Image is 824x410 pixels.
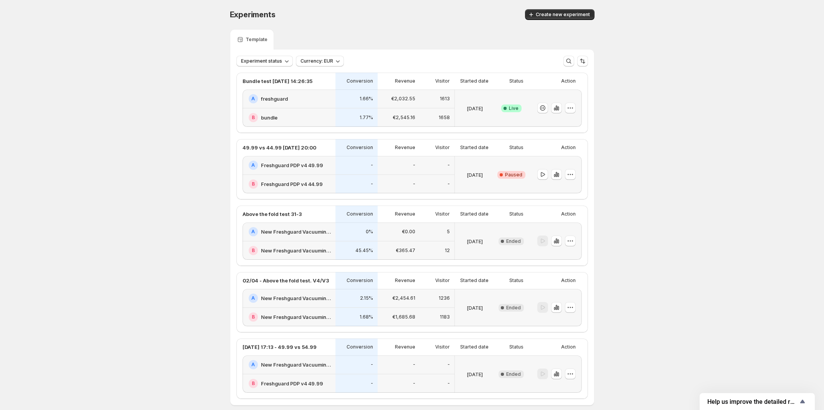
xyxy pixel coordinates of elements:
[261,294,331,302] h2: New Freshguard Vacuuming set PDP v4
[347,344,373,350] p: Conversion
[261,114,277,121] h2: bundle
[448,162,450,168] p: -
[467,237,483,245] p: [DATE]
[707,397,807,406] button: Show survey - Help us improve the detailed report for A/B campaigns
[347,277,373,284] p: Conversion
[252,247,255,254] h2: B
[261,180,323,188] h2: Freshguard PDP v4 44.99
[460,344,489,350] p: Started date
[261,361,331,369] h2: New Freshguard Vacuuming set PDP v4
[301,58,333,64] span: Currency: EUR
[241,58,282,64] span: Experiment status
[360,295,373,301] p: 2.15%
[261,95,288,103] h2: freshguard
[505,172,522,178] span: Paused
[251,295,255,301] h2: A
[509,144,523,151] p: Status
[392,314,415,320] p: €1,685.68
[435,277,450,284] p: Visitor
[448,362,450,368] p: -
[509,105,519,111] span: Live
[509,277,523,284] p: Status
[440,96,450,102] p: 1613
[251,229,255,235] h2: A
[561,211,576,217] p: Action
[371,181,373,187] p: -
[246,37,268,43] p: Template
[252,314,255,320] h2: B
[251,162,255,168] h2: A
[460,78,489,84] p: Started date
[561,344,576,350] p: Action
[355,247,373,254] p: 45.45%
[243,277,329,284] p: 02/04 - Above the fold test. V4/V3
[445,247,450,254] p: 12
[395,277,415,284] p: Revenue
[467,171,483,179] p: [DATE]
[261,247,331,254] h2: New Freshguard Vacuuming set PDP v4
[413,181,415,187] p: -
[347,144,373,151] p: Conversion
[561,277,576,284] p: Action
[261,228,331,236] h2: New Freshguard Vacuuming set PDP v3
[506,305,521,311] span: Ended
[252,181,255,187] h2: B
[467,370,483,378] p: [DATE]
[347,211,373,217] p: Conversion
[460,277,489,284] p: Started date
[448,380,450,387] p: -
[252,380,255,387] h2: B
[371,362,373,368] p: -
[391,96,415,102] p: €2,032.55
[395,144,415,151] p: Revenue
[440,314,450,320] p: 1183
[243,210,302,218] p: Above the fold test 31-3
[347,78,373,84] p: Conversion
[396,247,415,254] p: €365.47
[460,211,489,217] p: Started date
[296,56,344,66] button: Currency: EUR
[435,211,450,217] p: Visitor
[439,115,450,121] p: 1658
[243,77,312,85] p: Bundle test [DATE] 14:26:35
[506,371,521,377] span: Ended
[360,96,373,102] p: 1.66%
[509,78,523,84] p: Status
[366,229,373,235] p: 0%
[509,344,523,350] p: Status
[448,181,450,187] p: -
[525,9,594,20] button: Create new experiment
[243,144,316,151] p: 49.99 vs 44.99 [DATE] 20:00
[506,238,521,244] span: Ended
[395,344,415,350] p: Revenue
[435,344,450,350] p: Visitor
[413,162,415,168] p: -
[360,314,373,320] p: 1.68%
[402,229,415,235] p: €0.00
[261,313,331,321] h2: New Freshguard Vacuuming set PDP v3
[447,229,450,235] p: 5
[561,144,576,151] p: Action
[251,96,255,102] h2: A
[261,380,323,387] h2: Freshguard PDP v4 49.99
[561,78,576,84] p: Action
[371,380,373,387] p: -
[243,343,317,351] p: [DATE] 17:13 - 49.99 vs 54.99
[467,304,483,312] p: [DATE]
[393,115,415,121] p: €2,545.16
[395,211,415,217] p: Revenue
[392,295,415,301] p: €2,454.61
[536,12,590,18] span: Create new experiment
[509,211,523,217] p: Status
[371,162,373,168] p: -
[252,115,255,121] h2: B
[467,105,483,112] p: [DATE]
[413,362,415,368] p: -
[251,362,255,368] h2: A
[439,295,450,301] p: 1236
[707,398,798,405] span: Help us improve the detailed report for A/B campaigns
[460,144,489,151] p: Started date
[435,144,450,151] p: Visitor
[577,56,588,66] button: Sort the results
[261,161,323,169] h2: Freshguard PDP v4 49.99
